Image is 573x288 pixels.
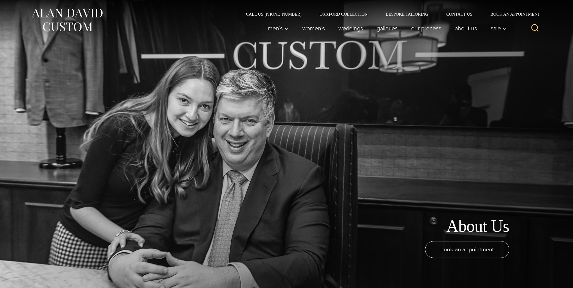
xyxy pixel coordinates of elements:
[446,216,509,236] h1: About Us
[261,22,510,34] nav: Primary Navigation
[331,22,370,34] a: weddings
[481,12,542,16] a: Book an Appointment
[310,12,377,16] a: Oxxford Collection
[440,245,494,254] span: book an appointment
[370,22,404,34] a: Galleries
[295,22,331,34] a: Women’s
[448,22,484,34] a: About Us
[237,12,542,16] nav: Secondary Navigation
[425,241,509,258] a: book an appointment
[437,12,482,16] a: Contact Us
[31,7,103,33] img: Alan David Custom
[268,25,289,31] span: Men’s
[237,12,311,16] a: Call Us [PHONE_NUMBER]
[528,21,542,35] button: View Search Form
[404,22,448,34] a: Our Process
[491,25,507,31] span: Sale
[377,12,437,16] a: Bespoke Tailoring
